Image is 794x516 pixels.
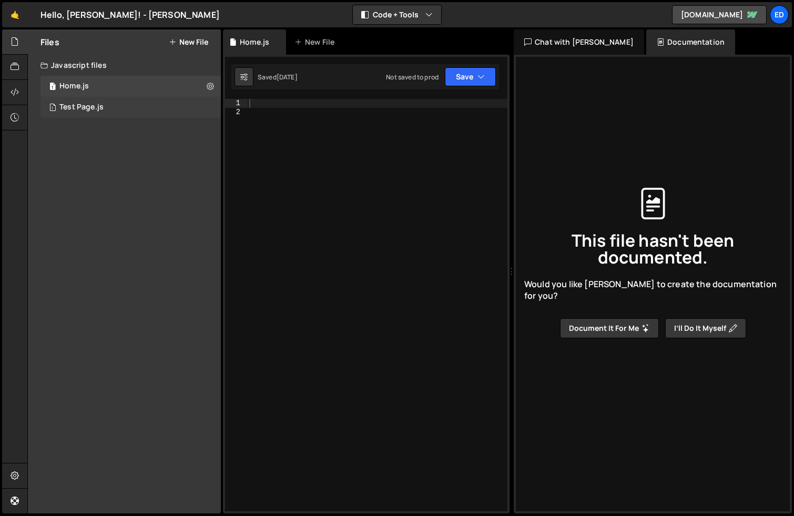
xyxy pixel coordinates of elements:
[49,104,56,113] span: 1
[59,103,104,112] div: Test Page.js
[40,76,221,97] div: 6249/11847.js
[514,29,644,55] div: Chat with [PERSON_NAME]
[560,318,659,338] button: Document it for me
[294,37,339,47] div: New File
[277,73,298,82] div: [DATE]
[646,29,735,55] div: Documentation
[49,83,56,92] span: 1
[169,38,208,46] button: New File
[445,67,496,86] button: Save
[225,99,247,108] div: 1
[665,318,746,338] button: I’ll do it myself
[524,232,781,266] span: This file hasn't been documented.
[672,5,767,24] a: [DOMAIN_NAME]
[40,97,221,118] div: 6249/11850.js
[40,36,59,48] h2: Files
[258,73,298,82] div: Saved
[240,37,269,47] div: Home.js
[40,8,220,21] div: Hello, [PERSON_NAME]! - [PERSON_NAME]
[353,5,441,24] button: Code + Tools
[225,108,247,117] div: 2
[770,5,789,24] a: Ed
[524,278,781,302] span: Would you like [PERSON_NAME] to create the documentation for you?
[28,55,221,76] div: Javascript files
[2,2,28,27] a: 🤙
[386,73,439,82] div: Not saved to prod
[59,82,89,91] div: Home.js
